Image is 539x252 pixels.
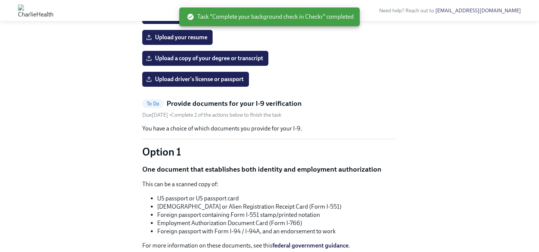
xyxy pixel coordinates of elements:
[435,7,521,14] a: [EMAIL_ADDRESS][DOMAIN_NAME]
[142,99,397,119] a: To DoProvide documents for your I-9 verificationDue[DATE] •Complete 2 of the actions below to fin...
[142,242,397,250] p: For more information on these documents, see this .
[157,211,397,219] li: Foreign passport containing Form I-551 stamp/printed notation
[142,111,281,119] div: • Complete 2 of the actions below to finish the task
[147,34,207,41] span: Upload your resume
[142,30,213,45] label: Upload your resume
[157,219,397,227] li: Employment Authorization Document Card (Form I-766)
[18,4,54,16] img: CharlieHealth
[272,242,348,249] a: federal government guidance
[157,194,397,203] li: US passport or US passport card
[157,227,397,236] li: Foreign passport with Form I-94 / I-94A, and an endorsement to work
[142,51,268,66] label: Upload a copy of your degree or transcript
[142,101,164,107] span: To Do
[142,145,397,159] p: Option 1
[142,180,397,188] p: This can be a scanned copy of:
[147,55,263,62] span: Upload a copy of your degree or transcript
[142,112,169,118] span: Friday, September 12th 2025, 7:00 am
[379,7,521,14] span: Need help? Reach out to
[147,76,244,83] span: Upload driver's license or passport
[142,125,397,133] p: You have a choice of which documents you provide for your I-9.
[142,72,249,87] label: Upload driver's license or passport
[167,99,302,108] h5: Provide documents for your I-9 verification
[142,165,397,174] p: One document that establishes both identity and employment authorization
[187,13,354,21] span: Task "Complete your background check in Checkr" completed
[157,203,397,211] li: [DEMOGRAPHIC_DATA] or Alien Registration Receipt Card (Form I-551)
